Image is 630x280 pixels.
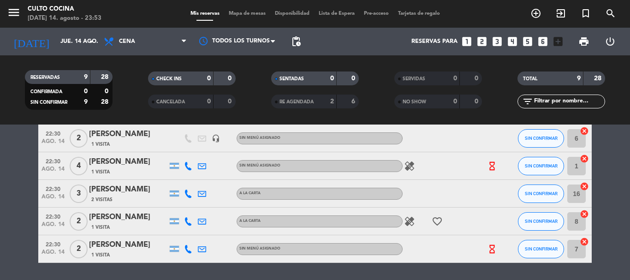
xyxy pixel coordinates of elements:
span: 2 Visitas [91,196,113,203]
span: SENTADAS [279,77,304,81]
button: SIN CONFIRMAR [518,240,564,258]
strong: 9 [84,99,88,105]
i: hourglass_empty [487,161,497,171]
strong: 28 [594,75,603,82]
span: SIN CONFIRMAR [30,100,67,105]
span: SIN CONFIRMAR [525,191,558,196]
span: A LA CARTA [239,219,261,223]
strong: 0 [330,75,334,82]
span: RESERVADAS [30,75,60,80]
i: filter_list [522,96,533,107]
input: Filtrar por nombre... [533,96,605,107]
span: NO SHOW [403,100,426,104]
span: 1 Visita [91,251,110,259]
i: cancel [580,154,589,163]
span: 22:30 [42,128,65,138]
span: Cena [119,38,135,45]
span: Lista de Espera [314,11,359,16]
button: SIN CONFIRMAR [518,212,564,231]
span: Mis reservas [186,11,224,16]
div: LOG OUT [597,28,623,55]
span: 22:30 [42,155,65,166]
button: SIN CONFIRMAR [518,185,564,203]
span: pending_actions [291,36,302,47]
span: SIN CONFIRMAR [525,163,558,168]
div: [PERSON_NAME] [89,184,167,196]
span: Mapa de mesas [224,11,270,16]
i: headset_mic [212,134,220,143]
i: hourglass_empty [487,244,497,254]
span: Tarjetas de regalo [393,11,445,16]
span: 1 Visita [91,141,110,148]
span: SIN CONFIRMAR [525,136,558,141]
i: looks_5 [522,36,534,48]
div: [PERSON_NAME] [89,156,167,168]
span: ago. 14 [42,194,65,204]
button: SIN CONFIRMAR [518,129,564,148]
i: add_box [552,36,564,48]
i: looks_3 [491,36,503,48]
i: cancel [580,182,589,191]
span: RE AGENDADA [279,100,314,104]
span: Reservas para [411,38,458,45]
strong: 0 [84,88,88,95]
strong: 0 [207,98,211,105]
i: looks_one [461,36,473,48]
strong: 0 [351,75,357,82]
span: SIN CONFIRMAR [525,246,558,251]
span: 22:30 [42,238,65,249]
span: ago. 14 [42,221,65,232]
span: Pre-acceso [359,11,393,16]
i: looks_4 [506,36,518,48]
span: CONFIRMADA [30,89,62,94]
strong: 2 [330,98,334,105]
span: ago. 14 [42,249,65,260]
strong: 28 [101,99,110,105]
button: SIN CONFIRMAR [518,157,564,175]
strong: 0 [105,88,110,95]
div: CULTO COCINA [28,5,101,14]
i: menu [7,6,21,19]
span: Sin menú asignado [239,164,280,167]
span: SERVIDAS [403,77,425,81]
i: turned_in_not [580,8,591,19]
span: 1 Visita [91,224,110,231]
strong: 0 [475,98,480,105]
i: cancel [580,209,589,219]
span: 1 Visita [91,168,110,176]
span: ago. 14 [42,138,65,149]
span: TOTAL [523,77,537,81]
span: 2 [70,212,88,231]
span: 3 [70,185,88,203]
span: Sin menú asignado [239,136,280,140]
div: [PERSON_NAME] [89,239,167,251]
i: looks_two [476,36,488,48]
strong: 0 [475,75,480,82]
i: power_settings_new [605,36,616,47]
span: ago. 14 [42,166,65,177]
i: healing [404,161,415,172]
span: 2 [70,240,88,258]
strong: 9 [84,74,88,80]
strong: 0 [228,98,233,105]
span: print [578,36,589,47]
i: cancel [580,126,589,136]
strong: 6 [351,98,357,105]
div: [PERSON_NAME] [89,211,167,223]
strong: 9 [577,75,581,82]
span: 22:30 [42,211,65,221]
span: 4 [70,157,88,175]
i: [DATE] [7,31,56,52]
i: favorite_border [432,216,443,227]
div: [DATE] 14. agosto - 23:53 [28,14,101,23]
span: A LA CARTA [239,191,261,195]
strong: 0 [453,75,457,82]
i: looks_6 [537,36,549,48]
strong: 28 [101,74,110,80]
span: CHECK INS [156,77,182,81]
i: add_circle_outline [530,8,541,19]
i: exit_to_app [555,8,566,19]
span: 2 [70,129,88,148]
button: menu [7,6,21,23]
span: CANCELADA [156,100,185,104]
